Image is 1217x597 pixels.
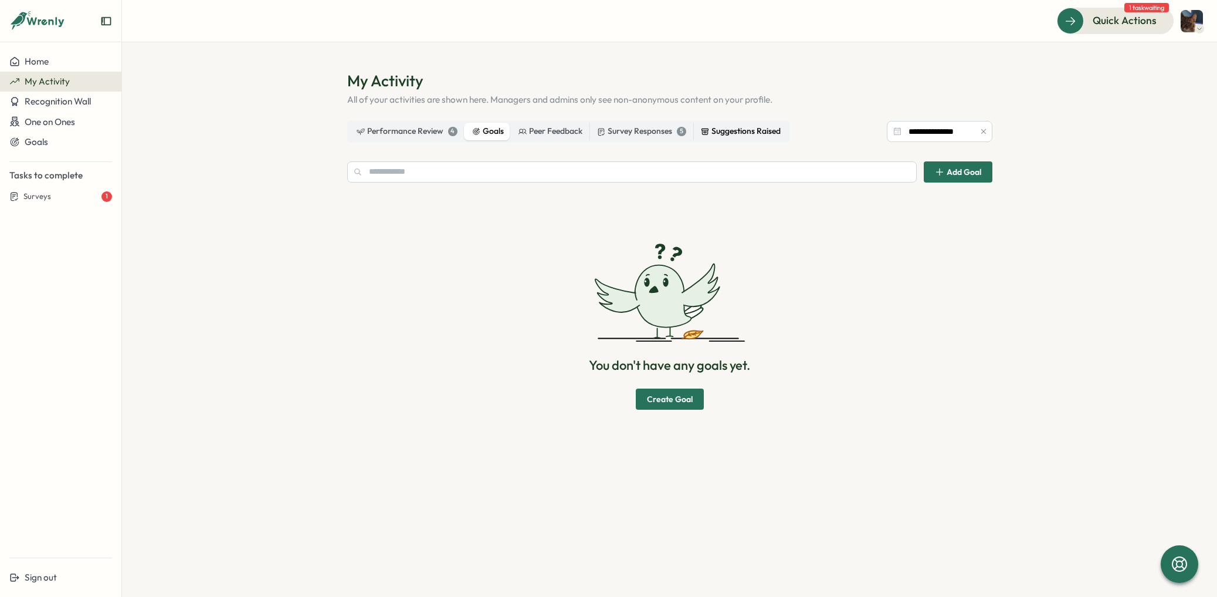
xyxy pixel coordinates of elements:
[589,356,750,375] p: You don't have any goals yet.
[636,389,704,410] button: Create Goal
[25,572,57,583] span: Sign out
[347,93,992,106] p: All of your activities are shown here. Managers and admins only see non-anonymous content on your...
[100,15,112,27] button: Expand sidebar
[347,70,992,91] h1: My Activity
[472,125,504,138] div: Goals
[25,136,48,147] span: Goals
[647,389,693,409] span: Create Goal
[1124,3,1169,12] span: 1 task waiting
[23,191,51,202] span: Surveys
[101,191,112,202] div: 1
[1093,13,1157,28] span: Quick Actions
[1181,10,1203,32] img: Peter Ladds
[357,125,457,138] div: Performance Review
[947,168,981,176] span: Add Goal
[25,96,91,107] span: Recognition Wall
[677,127,686,136] div: 5
[597,125,686,138] div: Survey Responses
[448,127,457,136] div: 4
[9,169,112,182] p: Tasks to complete
[1057,8,1174,33] button: Quick Actions
[701,125,781,138] div: Suggestions Raised
[25,76,70,87] span: My Activity
[518,125,582,138] div: Peer Feedback
[25,56,49,67] span: Home
[25,116,75,127] span: One on Ones
[924,161,992,183] button: Add Goal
